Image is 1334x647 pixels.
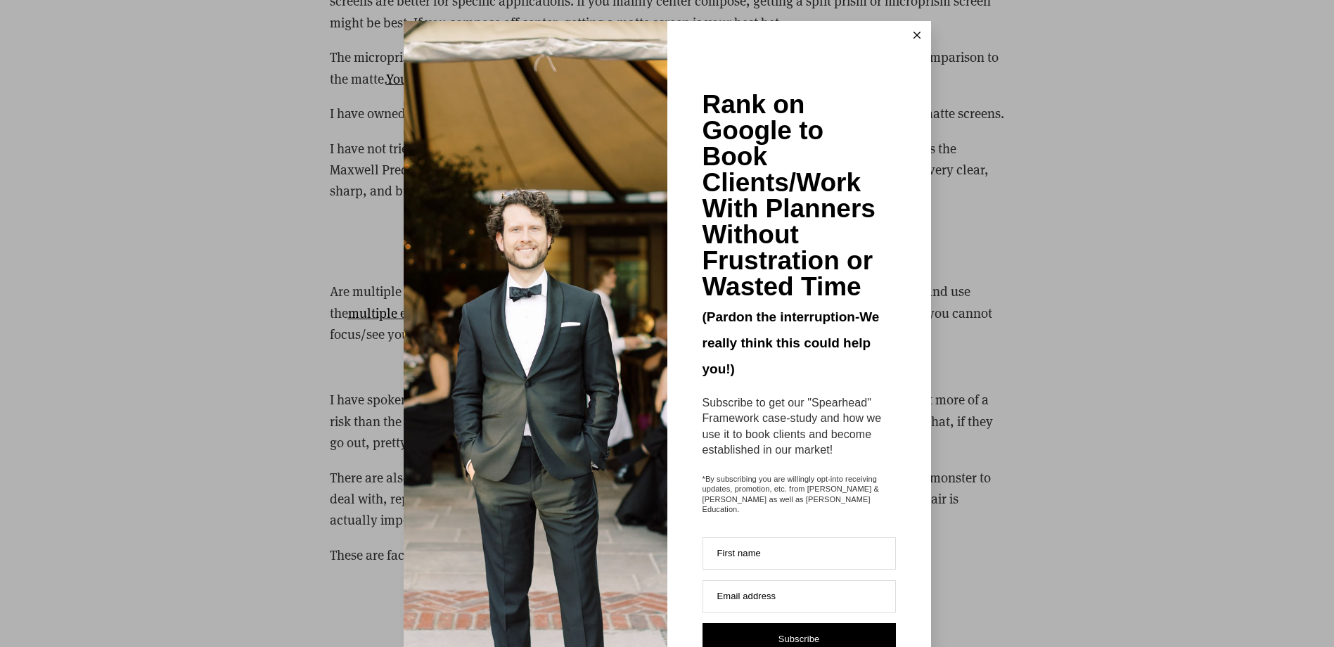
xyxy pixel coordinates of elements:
[703,309,880,376] span: (Pardon the interruption-We really think this could help you!)
[703,474,896,514] span: *By subscribing you are willingly opt-into receiving updates, promotion, etc. from [PERSON_NAME] ...
[703,91,896,300] div: Rank on Google to Book Clients/Work With Planners Without Frustration or Wasted Time
[778,634,820,644] span: Subscribe
[703,395,896,459] div: Subscribe to get our "Spearhead" Framework case-study and how we use it to book clients and becom...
